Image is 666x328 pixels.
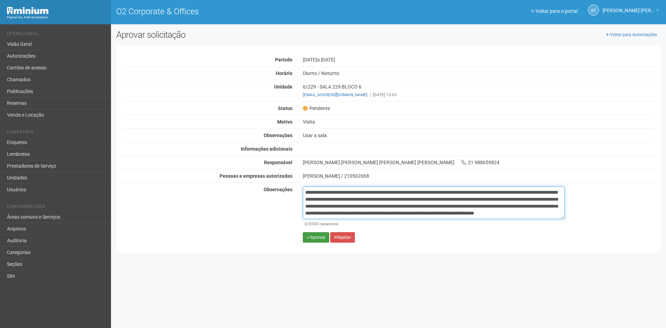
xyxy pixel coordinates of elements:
[303,232,329,243] button: Aprovar
[264,187,292,192] strong: Observações
[305,221,307,226] span: 0
[588,5,599,16] a: AC
[264,160,292,165] strong: Responsável
[220,173,292,179] strong: Pessoas e empresas autorizadas
[303,92,367,97] a: [EMAIL_ADDRESS][DOMAIN_NAME]
[298,57,661,63] div: [DATE]
[241,146,292,152] strong: Informações adicionais
[330,232,355,243] button: Rejeitar
[531,8,578,14] a: Voltar para o portal
[274,84,292,90] strong: Unidade
[116,30,383,40] h2: Aprovar solicitação
[7,204,106,211] li: Configurações
[277,119,292,125] strong: Motivo
[7,14,106,20] div: Painel do Administrador
[303,92,656,98] div: [DATE] 15:03
[7,129,106,137] li: Cadastros
[317,57,335,62] span: a [DATE]
[298,132,661,138] div: Usar a sala.
[603,1,655,13] span: Ana Carla de Carvalho Silva
[298,70,661,76] div: Diurno / Noturno
[275,57,292,62] strong: Período
[7,7,49,14] img: Minium
[7,31,106,39] li: Operacional
[278,106,292,111] strong: Status
[276,70,292,76] strong: Horário
[264,133,292,138] strong: Observações
[370,92,371,97] span: |
[603,9,659,14] a: [PERSON_NAME] [PERSON_NAME]
[116,7,383,16] h1: O2 Corporate & Offices
[298,159,661,166] div: [PERSON_NAME] [PERSON_NAME] [PERSON_NAME] [PERSON_NAME] 21 988659824
[305,221,563,227] div: /2000 caracteres
[303,173,656,179] div: [PERSON_NAME] / 210502068
[298,119,661,125] div: Visita
[303,105,330,111] span: Pendente
[603,30,661,40] a: Voltar para Autorizações
[298,84,661,98] div: 6/229 - SALA 229 BLOCO 6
